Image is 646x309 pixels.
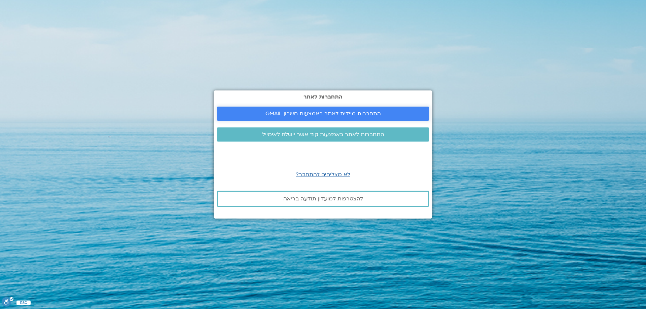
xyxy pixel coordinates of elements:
[217,107,429,121] a: התחברות מיידית לאתר באמצעות חשבון GMAIL
[283,196,363,202] span: להצטרפות למועדון תודעה בריאה
[262,131,384,138] span: התחברות לאתר באמצעות קוד אשר יישלח לאימייל
[265,111,381,117] span: התחברות מיידית לאתר באמצעות חשבון GMAIL
[217,191,429,207] a: להצטרפות למועדון תודעה בריאה
[217,127,429,142] a: התחברות לאתר באמצעות קוד אשר יישלח לאימייל
[296,171,350,178] a: לא מצליחים להתחבר?
[217,94,429,100] h2: התחברות לאתר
